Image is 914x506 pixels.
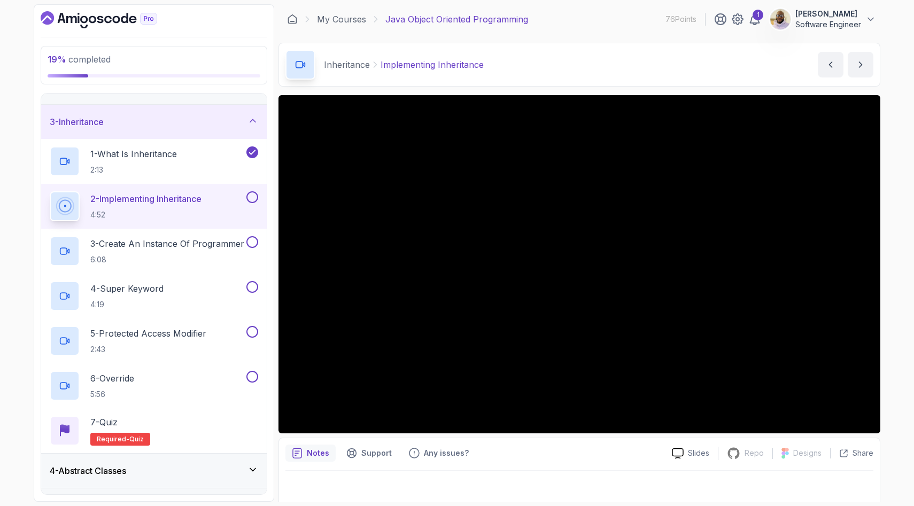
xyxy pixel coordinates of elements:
iframe: 2 - Implementing Inheritance [278,95,880,433]
p: Java Object Oriented Programming [385,13,528,26]
button: 5-Protected Access Modifier2:43 [50,326,258,356]
img: user profile image [770,9,791,29]
p: 1 - What Is Inheritance [90,147,177,160]
p: 6:08 [90,254,244,265]
a: Dashboard [41,11,182,28]
p: [PERSON_NAME] [795,9,861,19]
p: 7 - Quiz [90,416,118,429]
button: 2-Implementing Inheritance4:52 [50,191,258,221]
button: 4-Super Keyword4:19 [50,281,258,311]
p: Inheritance [324,58,370,71]
a: My Courses [317,13,366,26]
button: notes button [285,445,336,462]
p: 3 - Create An Instance Of Programmer [90,237,244,250]
p: Designs [793,448,822,458]
p: 5:56 [90,389,134,400]
a: Slides [663,448,718,459]
div: 1 [753,10,763,20]
button: user profile image[PERSON_NAME]Software Engineer [770,9,876,30]
p: 5 - Protected Access Modifier [90,327,206,340]
p: 76 Points [665,14,696,25]
span: quiz [129,435,144,443]
button: 1-What Is Inheritance2:13 [50,146,258,176]
button: 4-Abstract Classes [41,454,267,488]
p: Support [361,448,392,458]
p: Share [853,448,873,458]
p: 6 - Override [90,372,134,385]
button: previous content [818,52,843,77]
p: 4:52 [90,209,202,220]
p: Repo [745,448,764,458]
button: 3-Inheritance [41,105,267,139]
p: Notes [307,448,329,458]
button: Share [830,448,873,458]
button: Support button [340,445,398,462]
p: Any issues? [424,448,469,458]
button: Feedback button [402,445,475,462]
button: next content [848,52,873,77]
p: Implementing Inheritance [381,58,484,71]
p: 2:13 [90,165,177,175]
button: 6-Override5:56 [50,371,258,401]
h3: 4 - Abstract Classes [50,464,126,477]
span: completed [48,54,111,65]
p: 4:19 [90,299,164,310]
a: 1 [748,13,761,26]
span: 19 % [48,54,66,65]
a: Dashboard [287,14,298,25]
p: 2 - Implementing Inheritance [90,192,202,205]
span: Required- [97,435,129,443]
button: 7-QuizRequired-quiz [50,416,258,446]
p: Slides [688,448,709,458]
p: Software Engineer [795,19,861,30]
button: 3-Create An Instance Of Programmer6:08 [50,236,258,266]
p: 4 - Super Keyword [90,282,164,295]
h3: 3 - Inheritance [50,115,104,128]
p: 2:43 [90,344,206,355]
